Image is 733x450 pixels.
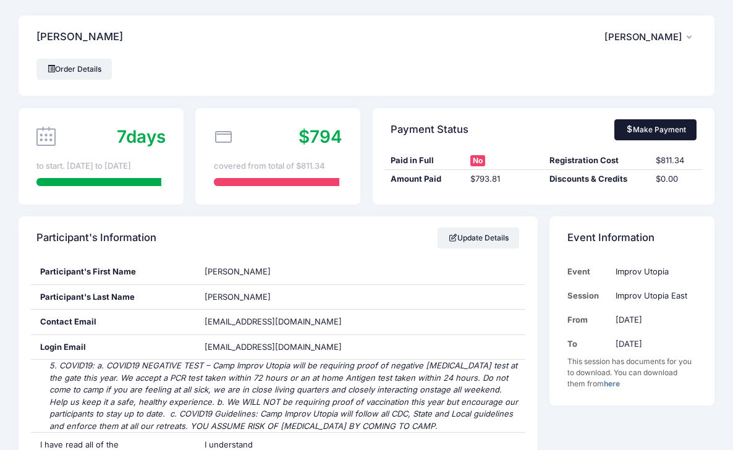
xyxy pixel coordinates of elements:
span: [EMAIL_ADDRESS][DOMAIN_NAME] [205,316,342,326]
div: Discounts & Credits [543,173,649,185]
td: To [567,332,609,356]
div: days [117,124,166,150]
span: I understand [205,439,253,449]
td: From [567,308,609,332]
div: 5. COVID19: a. COVID19 NEGATIVE TEST – Camp Improv Utopia will be requiring proof of negative [ME... [31,360,526,432]
div: $0.00 [650,173,703,185]
span: [PERSON_NAME] [205,292,271,302]
div: covered from total of $811.34 [214,160,342,172]
td: Event [567,260,609,284]
div: Participant's First Name [31,260,196,284]
div: Amount Paid [384,173,464,185]
a: here [604,379,620,388]
span: [EMAIL_ADDRESS][DOMAIN_NAME] [205,341,359,354]
a: Order Details [36,59,112,80]
div: Participant's Last Name [31,285,196,310]
h4: Event Information [567,221,655,256]
td: Improv Utopia East [609,284,697,308]
td: [DATE] [609,308,697,332]
span: 7 [117,126,126,147]
div: to start. [DATE] to [DATE] [36,160,165,172]
div: Paid in Full [384,155,464,167]
h4: Participant's Information [36,221,156,256]
span: $794 [299,126,342,147]
div: Login Email [31,335,196,360]
div: This session has documents for you to download. You can download them from [567,356,696,389]
div: $793.81 [464,173,544,185]
span: No [470,155,485,166]
span: [PERSON_NAME] [205,266,271,276]
a: Update Details [438,227,520,248]
span: [PERSON_NAME] [604,32,682,43]
td: Session [567,284,609,308]
div: $811.34 [650,155,703,167]
a: Make Payment [614,119,697,140]
h4: [PERSON_NAME] [36,20,123,55]
div: Registration Cost [543,155,649,167]
div: Contact Email [31,310,196,334]
h4: Payment Status [391,112,468,147]
td: [DATE] [609,332,697,356]
button: [PERSON_NAME] [604,23,697,51]
td: Improv Utopia [609,260,697,284]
